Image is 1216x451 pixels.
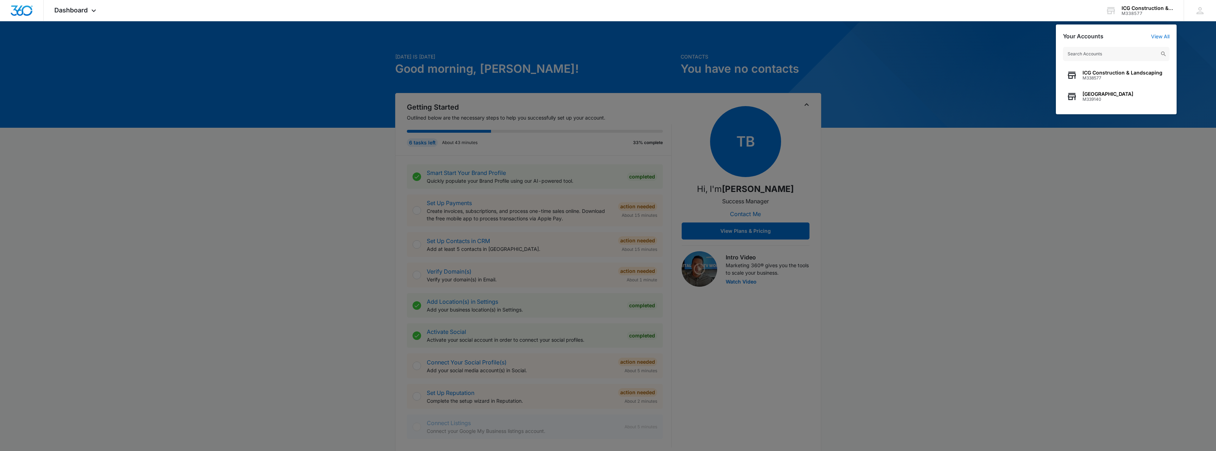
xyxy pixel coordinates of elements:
[1063,65,1169,86] button: ICG Construction & LandscapingM338577
[1122,11,1173,16] div: account id
[1063,33,1103,40] h2: Your Accounts
[1083,97,1133,102] span: M339140
[54,6,88,14] span: Dashboard
[1083,91,1133,97] span: [GEOGRAPHIC_DATA]
[1083,76,1162,81] span: M338577
[1151,33,1169,39] a: View All
[1063,86,1169,107] button: [GEOGRAPHIC_DATA]M339140
[1122,5,1173,11] div: account name
[1063,47,1169,61] input: Search Accounts
[1083,70,1162,76] span: ICG Construction & Landscaping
